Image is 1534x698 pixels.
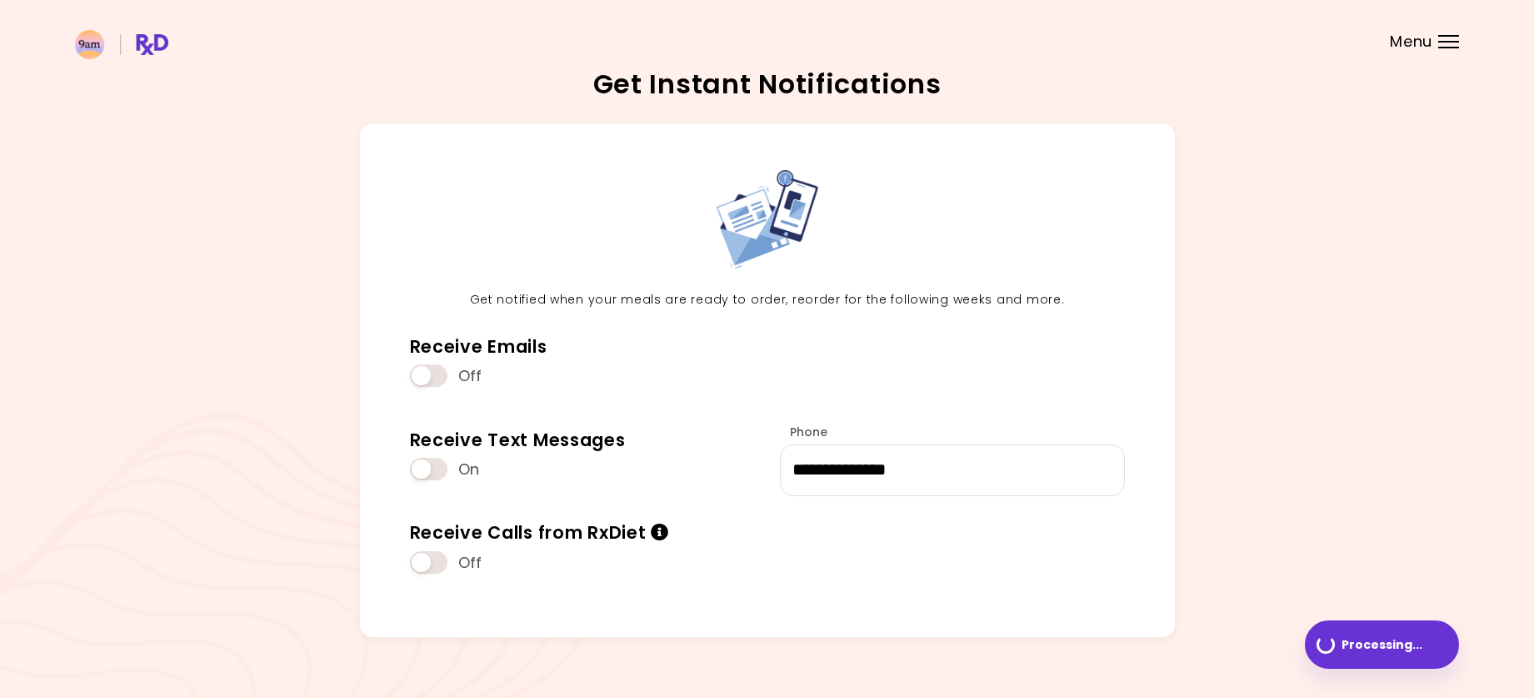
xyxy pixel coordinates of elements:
h2: Get Instant Notifications [75,71,1459,98]
span: Off [458,554,482,573]
label: Phone [780,424,828,440]
span: Menu [1390,34,1432,49]
p: Get notified when your meals are ready to order, reorder for the following weeks and more. [397,290,1137,310]
img: RxDiet [75,30,168,59]
div: Receive Text Messages [410,429,626,451]
span: On [458,460,479,480]
div: Receive Calls from RxDiet [410,521,669,544]
i: Info [651,524,669,541]
span: Off [458,367,482,386]
div: Receive Emails [410,335,547,358]
span: Processing ... [1342,639,1422,650]
button: Processing... [1305,620,1459,669]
